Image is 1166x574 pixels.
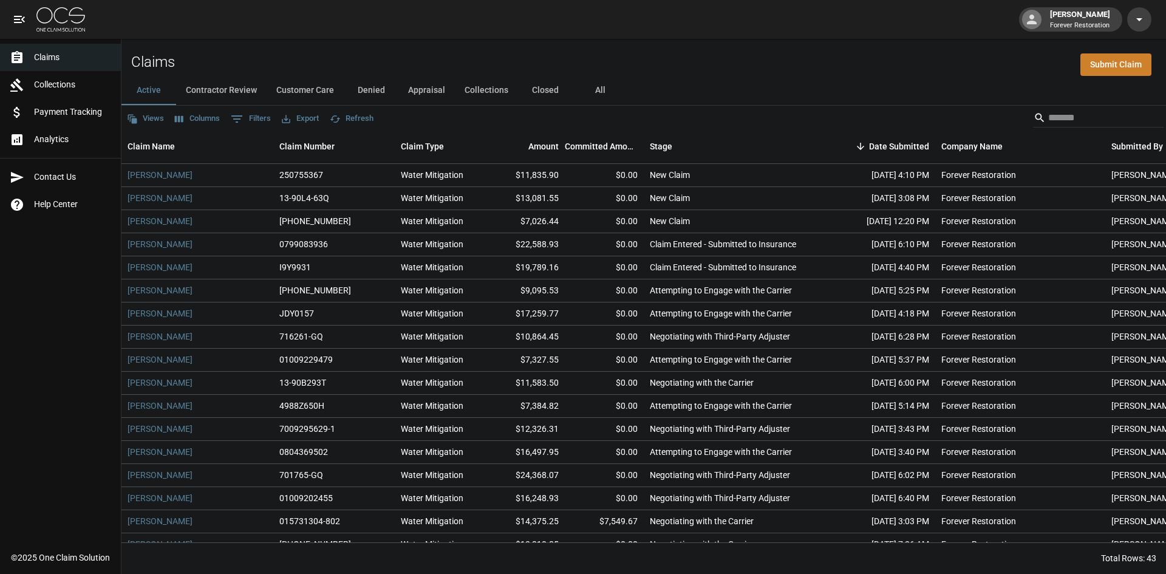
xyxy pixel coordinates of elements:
div: Water Mitigation [401,215,463,227]
div: Forever Restoration [941,515,1016,527]
div: $0.00 [565,256,644,279]
div: $9,095.53 [486,279,565,302]
div: Water Mitigation [401,515,463,527]
div: Negotiating with Third-Party Adjuster [650,469,790,481]
div: Attempting to Engage with the Carrier [650,446,792,458]
div: Stage [650,129,672,163]
div: $14,375.25 [486,510,565,533]
div: $0.00 [565,395,644,418]
div: Water Mitigation [401,330,463,343]
button: Show filters [228,109,274,129]
div: $7,549.67 [565,510,644,533]
a: [PERSON_NAME] [128,215,193,227]
div: 7009295629-1 [279,423,335,435]
div: [DATE] 6:10 PM [826,233,935,256]
div: Forever Restoration [941,423,1016,435]
div: $0.00 [565,210,644,233]
div: $0.00 [565,187,644,210]
button: Refresh [327,109,377,128]
div: Water Mitigation [401,492,463,504]
div: Water Mitigation [401,307,463,319]
div: Forever Restoration [941,330,1016,343]
div: $0.00 [565,349,644,372]
div: [DATE] 6:28 PM [826,326,935,349]
button: Active [121,76,176,105]
div: $0.00 [565,302,644,326]
div: [DATE] 5:37 PM [826,349,935,372]
div: Forever Restoration [941,215,1016,227]
div: Forever Restoration [941,492,1016,504]
div: [DATE] 4:40 PM [826,256,935,279]
div: $0.00 [565,441,644,464]
div: Claim Number [279,129,335,163]
button: open drawer [7,7,32,32]
div: Claim Number [273,129,395,163]
div: Water Mitigation [401,238,463,250]
a: [PERSON_NAME] [128,330,193,343]
div: [PERSON_NAME] [1045,9,1115,30]
div: [DATE] 6:02 PM [826,464,935,487]
a: [PERSON_NAME] [128,354,193,366]
div: New Claim [650,169,690,181]
span: Analytics [34,133,111,146]
div: $17,259.77 [486,302,565,326]
div: Committed Amount [565,129,638,163]
div: Company Name [935,129,1105,163]
div: $0.00 [565,326,644,349]
img: ocs-logo-white-transparent.png [36,7,85,32]
div: [DATE] 6:00 PM [826,372,935,395]
div: 13-90B293T [279,377,326,389]
div: [DATE] 6:40 PM [826,487,935,510]
a: [PERSON_NAME] [128,307,193,319]
div: Search [1034,108,1164,130]
div: Claim Type [395,129,486,163]
a: [PERSON_NAME] [128,400,193,412]
div: $24,368.07 [486,464,565,487]
div: $0.00 [565,372,644,395]
div: Amount [528,129,559,163]
span: Payment Tracking [34,106,111,118]
div: New Claim [650,192,690,204]
div: 01-009-257879 [279,284,351,296]
a: [PERSON_NAME] [128,284,193,296]
div: $16,248.93 [486,487,565,510]
div: Water Mitigation [401,261,463,273]
a: [PERSON_NAME] [128,492,193,504]
div: [DATE] 5:25 PM [826,279,935,302]
a: [PERSON_NAME] [128,446,193,458]
div: [DATE] 4:18 PM [826,302,935,326]
a: [PERSON_NAME] [128,515,193,527]
div: $13,810.85 [486,533,565,556]
div: Forever Restoration [941,284,1016,296]
div: [DATE] 5:14 PM [826,395,935,418]
div: Stage [644,129,826,163]
div: 250755367 [279,169,323,181]
div: dynamic tabs [121,76,1166,105]
div: Claim Type [401,129,444,163]
div: 01009202455 [279,492,333,504]
button: Contractor Review [176,76,267,105]
div: $16,497.95 [486,441,565,464]
div: Attempting to Engage with the Carrier [650,307,792,319]
div: [DATE] 3:03 PM [826,510,935,533]
div: 01-009-271163 [279,215,351,227]
div: Forever Restoration [941,354,1016,366]
div: Forever Restoration [941,469,1016,481]
div: $0.00 [565,533,644,556]
div: 701765-GQ [279,469,323,481]
button: Select columns [172,109,223,128]
div: 015731304-802 [279,515,340,527]
div: Submitted By [1111,129,1163,163]
div: [DATE] 3:40 PM [826,441,935,464]
div: Total Rows: 43 [1101,552,1156,564]
div: 01009229479 [279,354,333,366]
div: Attempting to Engage with the Carrier [650,354,792,366]
div: Forever Restoration [941,192,1016,204]
div: Water Mitigation [401,377,463,389]
div: 716261-GQ [279,330,323,343]
div: Negotiating with the Carrier [650,377,754,389]
div: Company Name [941,129,1003,163]
div: Negotiating with the Carrier [650,515,754,527]
div: Forever Restoration [941,307,1016,319]
div: Forever Restoration [941,446,1016,458]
